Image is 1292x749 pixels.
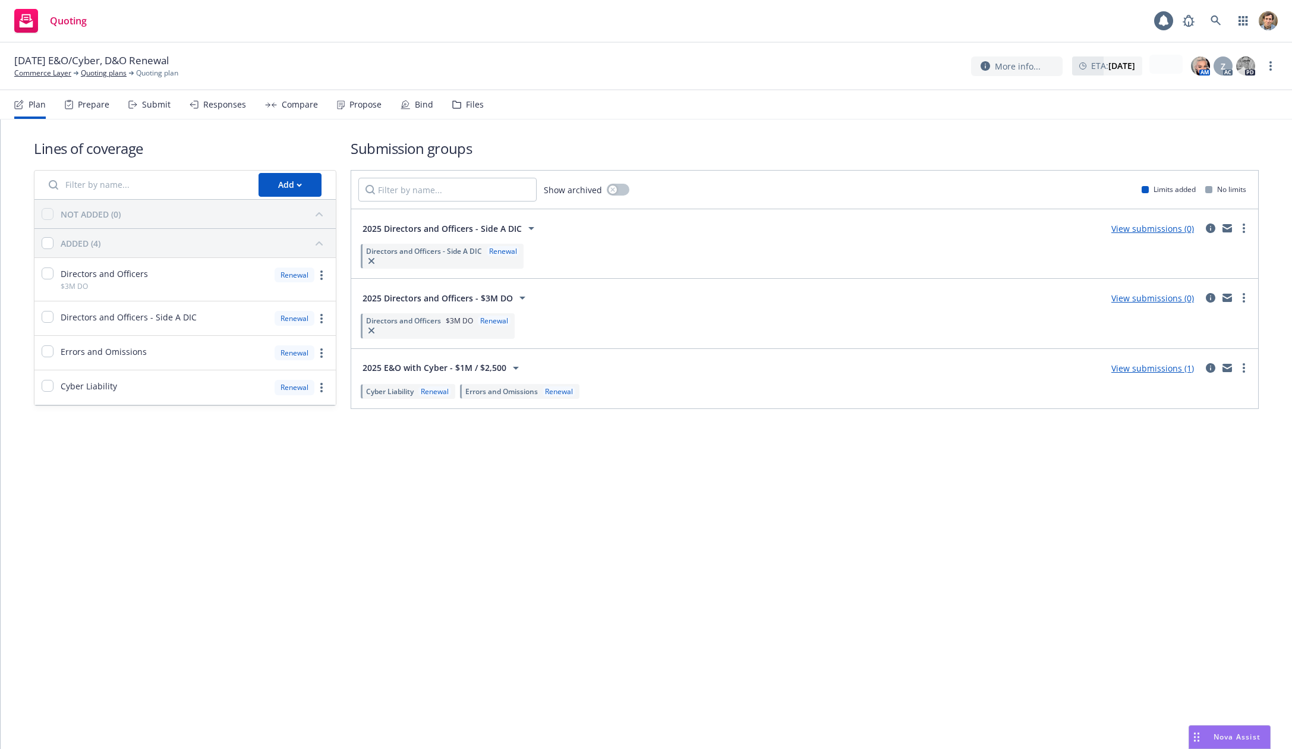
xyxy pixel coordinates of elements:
div: ADDED (4) [61,237,100,250]
div: Prepare [78,100,109,109]
a: mail [1220,361,1234,375]
a: View submissions (0) [1111,292,1194,304]
span: Errors and Omissions [61,345,147,358]
div: Renewal [275,345,314,360]
strong: [DATE] [1108,60,1135,71]
div: Renewal [275,311,314,326]
a: more [314,346,329,360]
h1: Submission groups [351,139,1259,158]
span: 2025 Directors and Officers - Side A DIC [363,222,522,235]
a: Report a Bug [1177,9,1200,33]
span: 2025 E&O with Cyber - $1M / $2,500 [363,361,506,374]
img: photo [1259,11,1278,30]
a: more [314,380,329,395]
span: Show archived [544,184,602,196]
a: mail [1220,221,1234,235]
span: Nova Assist [1214,732,1261,742]
a: Search [1204,9,1228,33]
a: more [1237,361,1251,375]
div: Renewal [543,386,575,396]
a: Commerce Layer [14,68,71,78]
a: circleInformation [1203,291,1218,305]
span: Errors and Omissions [465,386,538,396]
div: Compare [282,100,318,109]
a: more [314,268,329,282]
div: Add [278,174,302,196]
div: No limits [1205,184,1246,194]
a: more [1237,291,1251,305]
div: Renewal [487,246,519,256]
img: photo [1236,56,1255,75]
button: Add [259,173,322,197]
button: More info... [971,56,1063,76]
button: 2025 E&O with Cyber - $1M / $2,500 [358,356,527,380]
h1: Lines of coverage [34,139,336,158]
button: 2025 Directors and Officers - Side A DIC [358,216,543,240]
div: Renewal [478,316,511,326]
button: Nova Assist [1189,725,1271,749]
div: Bind [415,100,433,109]
a: Quoting [10,4,92,37]
img: photo [1191,56,1210,75]
span: $3M DO [61,281,88,291]
span: Quoting plan [136,68,178,78]
a: circleInformation [1203,221,1218,235]
span: [DATE] E&O/Cyber, D&O Renewal [14,53,169,68]
div: Renewal [418,386,451,396]
div: Files [466,100,484,109]
span: Directors and Officers [366,316,441,326]
span: $3M DO [446,316,473,326]
a: more [314,311,329,326]
span: 2025 Directors and Officers - $3M DO [363,292,513,304]
div: Limits added [1142,184,1196,194]
a: more [1263,59,1278,73]
a: Quoting plans [81,68,127,78]
a: mail [1220,291,1234,305]
a: Switch app [1231,9,1255,33]
div: Drag to move [1189,726,1204,748]
button: NOT ADDED (0) [61,204,329,224]
span: Directors and Officers - Side A DIC [366,246,482,256]
button: ADDED (4) [61,234,329,253]
div: Renewal [275,267,314,282]
input: Filter by name... [42,173,251,197]
input: Filter by name... [358,178,537,202]
div: Plan [29,100,46,109]
div: Responses [203,100,246,109]
span: Directors and Officers [61,267,148,280]
a: circleInformation [1203,361,1218,375]
div: NOT ADDED (0) [61,208,121,221]
button: 2025 Directors and Officers - $3M DO [358,286,534,310]
span: Directors and Officers - Side A DIC [61,311,197,323]
a: View submissions (1) [1111,363,1194,374]
a: more [1237,221,1251,235]
span: Cyber Liability [366,386,414,396]
span: Cyber Liability [61,380,117,392]
span: ETA : [1091,59,1135,72]
div: Submit [142,100,171,109]
div: Renewal [275,380,314,395]
span: Z [1221,60,1225,73]
span: Quoting [50,16,87,26]
span: More info... [995,60,1041,73]
a: View submissions (0) [1111,223,1194,234]
div: Propose [349,100,382,109]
